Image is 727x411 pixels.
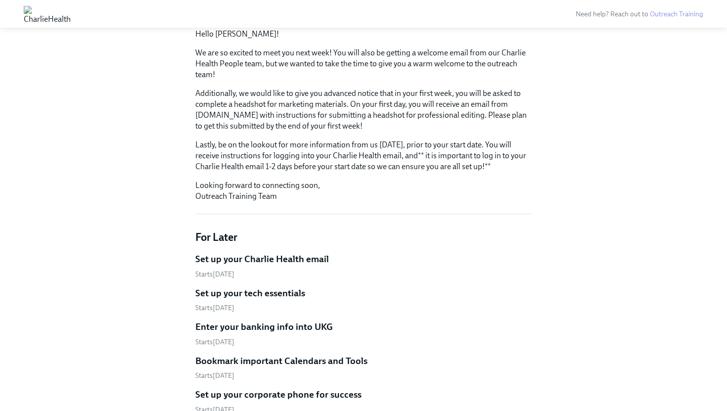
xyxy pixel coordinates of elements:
[24,6,71,22] img: CharlieHealth
[195,253,329,266] h5: Set up your Charlie Health email
[195,47,532,80] p: We are so excited to meet you next week! You will also be getting a welcome email from our Charli...
[195,29,532,40] p: Hello [PERSON_NAME]!
[195,287,305,300] h5: Set up your tech essentials
[195,180,532,202] p: Looking forward to connecting soon, Outreach Training Team
[195,388,362,401] h5: Set up your corporate phone for success
[195,270,234,278] span: Starts [DATE]
[195,253,532,279] a: Set up your Charlie Health emailStarts[DATE]
[576,10,703,18] span: Need help? Reach out to
[195,88,532,132] p: Additionally, we would like to give you advanced notice that in your first week, you will be aske...
[195,371,234,380] span: Monday, October 6th 2025, 10:00 am
[195,139,532,172] p: Lastly, be on the lookout for more information from us [DATE], prior to your start date. You will...
[195,320,532,347] a: Enter your banking info into UKGStarts[DATE]
[195,320,333,333] h5: Enter your banking info into UKG
[195,355,367,367] h5: Bookmark important Calendars and Tools
[195,304,234,312] span: Monday, October 6th 2025, 10:00 am
[195,355,532,381] a: Bookmark important Calendars and ToolsStarts[DATE]
[650,10,703,18] a: Outreach Training
[195,338,234,346] span: Monday, October 6th 2025, 10:00 am
[195,287,532,313] a: Set up your tech essentialsStarts[DATE]
[195,230,532,245] h4: For Later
